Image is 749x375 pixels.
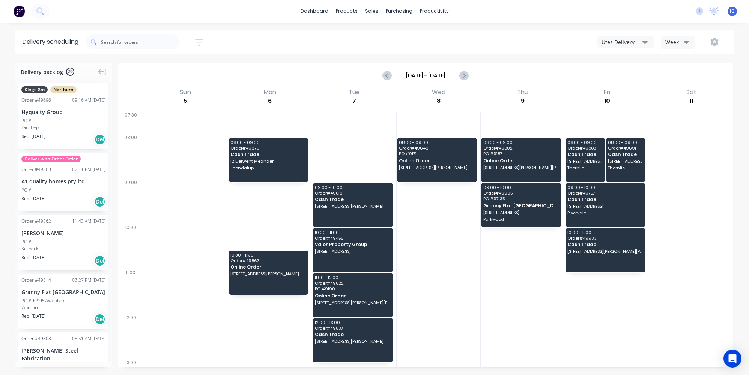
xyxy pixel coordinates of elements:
[230,140,305,145] span: 08:00 - 09:00
[297,6,332,17] a: dashboard
[21,108,105,116] div: Hyqualty Group
[118,313,143,358] div: 12:00
[608,166,643,170] span: Thornlie
[21,304,105,311] div: Warnbro
[361,6,382,17] div: sales
[180,96,190,106] div: 5
[94,196,105,207] div: Del
[315,332,390,337] span: Cash Trade
[21,297,64,304] div: PO #96995-Warnbro
[608,152,643,157] span: Cash Trade
[21,218,51,225] div: Order # 49862
[230,264,305,269] span: Online Order
[567,185,642,190] span: 09:00 - 10:00
[72,97,105,103] div: 09:16 AM [DATE]
[567,166,603,170] span: Thornlie
[567,249,642,253] span: [STREET_ADDRESS][PERSON_NAME][PERSON_NAME]
[315,191,390,195] span: Order # 49816
[72,277,105,283] div: 03:27 PM [DATE]
[416,6,453,17] div: productivity
[567,197,642,202] span: Cash Trade
[567,242,642,247] span: Cash Trade
[315,339,390,343] span: [STREET_ADDRESS][PERSON_NAME]
[21,313,46,319] span: Req. [DATE]
[315,249,390,253] span: [STREET_ADDRESS]
[602,96,612,106] div: 10
[483,140,558,145] span: 08:00 - 09:00
[315,275,390,280] span: 11:00 - 12:00
[230,159,305,163] span: 12 Derwent Meander
[684,88,698,96] div: Sat
[567,191,642,195] span: Order # 49757
[178,88,193,96] div: Sun
[118,223,143,268] div: 10:00
[21,117,32,124] div: PO #
[230,271,305,276] span: [STREET_ADDRESS][PERSON_NAME]
[723,349,741,367] div: Open Intercom Messenger
[483,196,558,201] span: PO # 97135
[21,86,48,93] span: Kings-8m
[483,165,558,170] span: [STREET_ADDRESS][PERSON_NAME][PERSON_NAME]
[21,177,105,185] div: A1 quality homes pty ltd
[94,255,105,266] div: Del
[483,203,558,208] span: Granny Flat [GEOGRAPHIC_DATA]
[602,88,612,96] div: Fri
[315,185,390,190] span: 09:00 - 10:00
[730,8,735,15] span: JG
[315,204,390,208] span: [STREET_ADDRESS][PERSON_NAME]
[661,36,695,49] button: Week
[346,88,362,96] div: Tue
[230,152,305,157] span: Cash Trade
[567,146,603,150] span: Order # 49883
[21,288,105,296] div: Granny Flat [GEOGRAPHIC_DATA]
[332,6,361,17] div: products
[118,111,143,133] div: 07:30
[567,211,642,215] span: Rivervale
[21,124,105,131] div: Yanchep
[483,158,558,163] span: Online Order
[567,204,642,208] span: [STREET_ADDRESS]
[399,151,474,156] span: PO # 9171
[567,152,603,157] span: Cash Trade
[608,159,643,163] span: [STREET_ADDRESS]
[686,96,696,106] div: 11
[15,30,86,54] div: Delivery scheduling
[483,185,558,190] span: 09:00 - 10:00
[118,268,143,313] div: 11:00
[21,277,51,283] div: Order # 49814
[597,36,654,48] button: Utes Delivery
[315,230,390,235] span: 10:00 - 11:00
[665,38,687,46] div: Week
[21,187,32,193] div: PO #
[315,197,390,202] span: Cash Trade
[230,146,305,150] span: Order # 49679
[567,159,603,163] span: [STREET_ADDRESS]
[21,335,51,342] div: Order # 49808
[434,96,444,106] div: 8
[94,134,105,145] div: Del
[21,229,105,237] div: [PERSON_NAME]
[399,146,474,150] span: Order # 49646
[66,67,74,76] span: 29
[21,97,51,103] div: Order # 49696
[21,68,63,76] span: Delivery backlog
[230,258,305,263] span: Order # 49867
[483,151,558,156] span: PO # 9187
[399,158,474,163] span: Online Order
[518,96,528,106] div: 9
[483,210,558,215] span: [STREET_ADDRESS]
[21,238,32,245] div: PO #
[50,86,77,93] span: Northern
[14,6,25,17] img: Factory
[315,293,390,298] span: Online Order
[515,88,531,96] div: Thu
[430,88,448,96] div: Wed
[72,218,105,225] div: 11:43 AM [DATE]
[382,6,416,17] div: purchasing
[21,195,46,202] span: Req. [DATE]
[608,146,643,150] span: Order # 49691
[230,166,305,170] span: Joondalup
[483,217,558,222] span: Parkwood
[315,281,390,285] span: Order # 49822
[101,34,180,49] input: Search for orders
